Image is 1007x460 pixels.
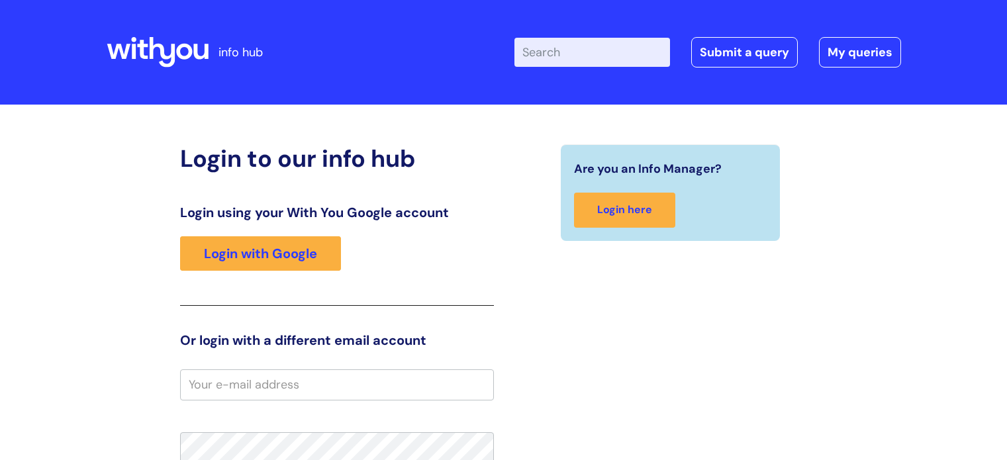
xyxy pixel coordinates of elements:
[180,369,494,400] input: Your e-mail address
[514,38,670,67] input: Search
[180,144,494,173] h2: Login to our info hub
[180,205,494,220] h3: Login using your With You Google account
[180,332,494,348] h3: Or login with a different email account
[574,158,722,179] span: Are you an Info Manager?
[574,193,675,228] a: Login here
[180,236,341,271] a: Login with Google
[819,37,901,68] a: My queries
[691,37,798,68] a: Submit a query
[218,42,263,63] p: info hub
